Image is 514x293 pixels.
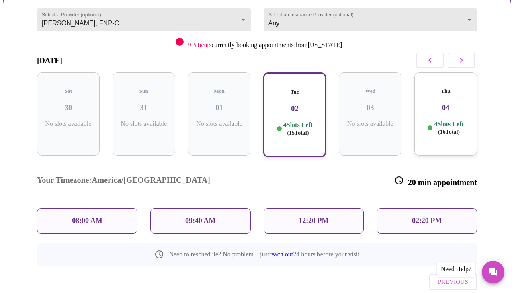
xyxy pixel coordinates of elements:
p: 09:40 AM [185,217,216,225]
button: Previous [429,274,477,290]
h3: Your Timezone: America/[GEOGRAPHIC_DATA] [37,176,210,187]
button: Messages [482,261,504,283]
span: ( 15 Total) [287,130,309,136]
p: 4 Slots Left [434,120,463,136]
p: 08:00 AM [72,217,102,225]
span: 9 Patients [188,41,211,48]
div: Need Help? [437,262,475,277]
h5: Sun [119,88,169,94]
p: No slots available [119,120,169,127]
h5: Tue [270,89,319,95]
span: Previous [438,277,468,287]
h3: 02 [270,104,319,113]
h3: 20 min appointment [394,176,477,187]
h5: Wed [345,88,395,94]
p: 02:20 PM [412,217,442,225]
div: [PERSON_NAME], FNP-C [37,8,251,31]
h3: 04 [421,103,471,112]
h3: [DATE] [37,56,62,65]
h3: 01 [195,103,244,112]
p: 4 Slots Left [283,121,313,137]
h3: 03 [345,103,395,112]
p: 12:20 PM [299,217,328,225]
a: reach out [269,251,293,258]
p: Need to reschedule? No problem—just 24 hours before your visit [169,251,359,258]
p: No slots available [345,120,395,127]
p: No slots available [195,120,244,127]
p: currently booking appointments from [US_STATE] [188,41,342,49]
h5: Mon [195,88,244,94]
h5: Thu [421,88,471,94]
span: ( 16 Total) [438,129,460,135]
div: Any [264,8,477,31]
h3: 30 [43,103,93,112]
h3: 31 [119,103,169,112]
h5: Sat [43,88,93,94]
p: No slots available [43,120,93,127]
